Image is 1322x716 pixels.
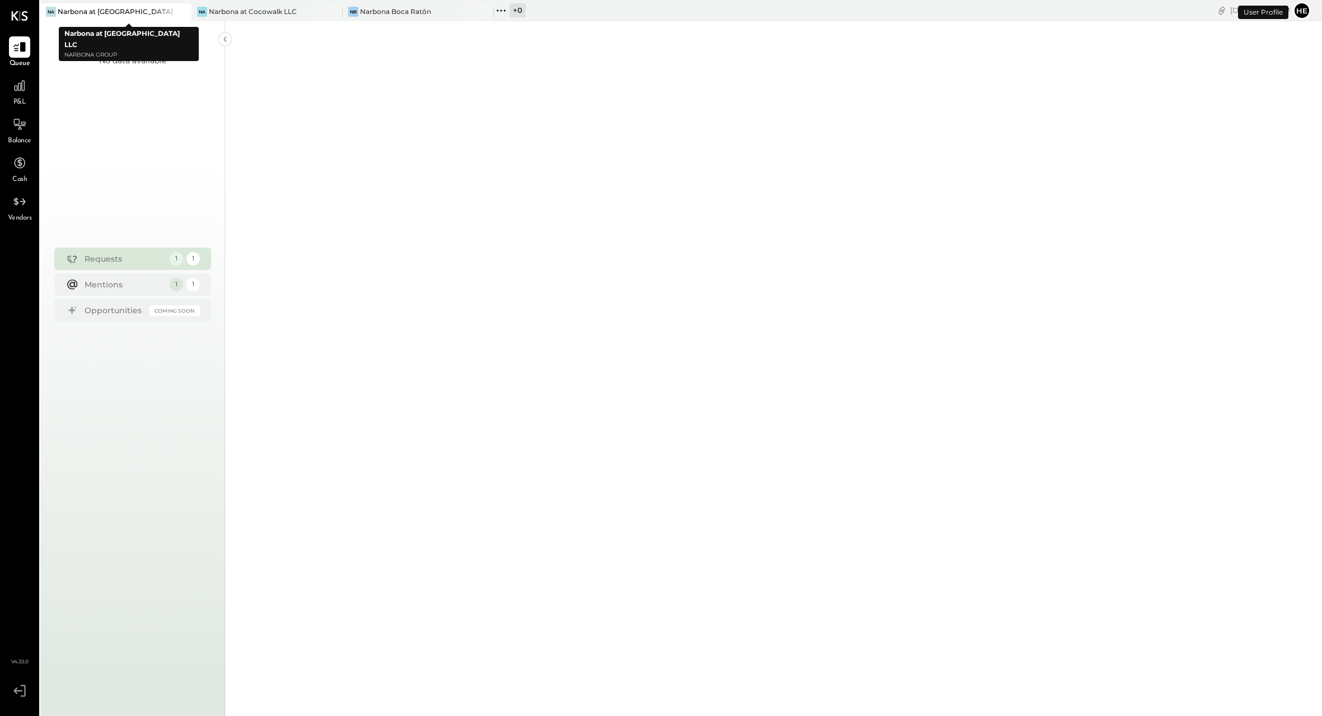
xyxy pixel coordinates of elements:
div: 1 [186,252,200,266]
span: Queue [10,59,30,69]
a: Cash [1,152,39,185]
span: P&L [13,97,26,108]
p: Narbona Group [64,50,193,60]
div: Na [46,7,56,17]
a: Balance [1,114,39,146]
div: + 0 [510,3,526,17]
span: Cash [12,175,27,185]
div: Narbona Boca Ratōn [360,7,431,16]
div: copy link [1216,4,1227,16]
div: 1 [186,278,200,291]
div: NB [348,7,358,17]
div: Coming Soon [150,305,200,316]
a: Queue [1,36,39,69]
div: Opportunities [85,305,144,316]
div: Requests [85,253,164,264]
span: Balance [8,136,31,146]
div: [DATE] [1230,5,1290,16]
div: Mentions [85,279,164,290]
button: He [1293,2,1311,20]
a: P&L [1,75,39,108]
span: Vendors [8,213,32,224]
div: Narbona at [GEOGRAPHIC_DATA] LLC [58,7,175,16]
div: 1 [170,278,183,291]
div: Na [197,7,207,17]
div: Narbona at Cocowalk LLC [209,7,297,16]
div: User Profile [1238,6,1288,19]
b: Narbona at [GEOGRAPHIC_DATA] LLC [64,29,180,49]
a: Vendors [1,191,39,224]
div: 1 [170,252,183,266]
